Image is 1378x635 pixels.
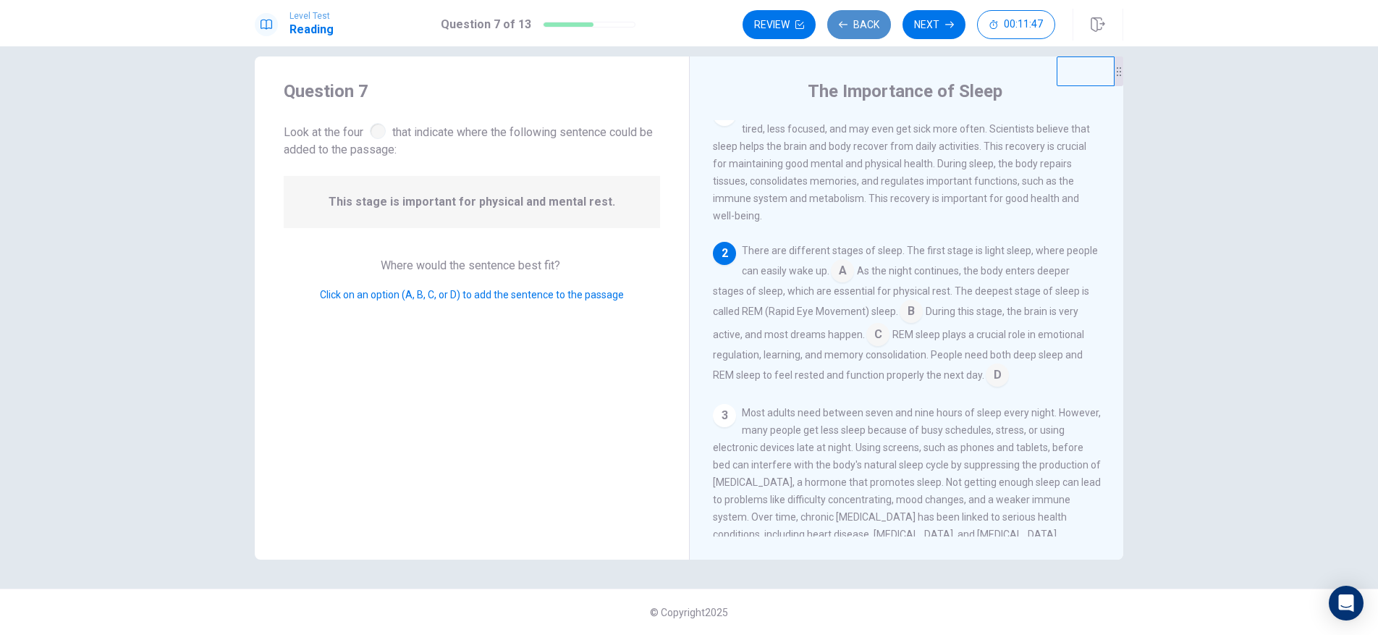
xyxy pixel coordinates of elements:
h1: Question 7 of 13 [441,16,531,33]
span: Sleep is an essential part of human health. Without enough sleep, people feel tired, less focused... [713,106,1093,222]
h1: Reading [289,21,334,38]
button: 00:11:47 [977,10,1055,39]
div: Open Intercom Messenger [1329,586,1364,621]
span: As the night continues, the body enters deeper stages of sleep, which are essential for physical ... [713,265,1089,317]
span: Click on an option (A, B, C, or D) to add the sentence to the passage [320,289,624,300]
span: Where would the sentence best fit? [381,258,563,272]
span: There are different stages of sleep. The first stage is light sleep, where people can easily wake... [742,245,1098,277]
span: A [831,259,854,282]
span: © Copyright 2025 [650,607,728,618]
span: C [866,323,889,346]
span: B [900,300,923,323]
span: Most adults need between seven and nine hours of sleep every night. However, many people get less... [713,407,1101,540]
span: 00:11:47 [1004,19,1043,30]
span: Look at the four that indicate where the following sentence could be added to the passage: [284,120,660,159]
span: This stage is important for physical and mental rest. [329,193,615,211]
span: REM sleep plays a crucial role in emotional regulation, learning, and memory consolidation. Peopl... [713,329,1084,381]
div: 3 [713,404,736,427]
div: 2 [713,242,736,265]
span: Level Test [289,11,334,21]
button: Next [903,10,965,39]
h4: Question 7 [284,80,660,103]
button: Back [827,10,891,39]
h4: The Importance of Sleep [808,80,1002,103]
span: D [986,363,1009,387]
button: Review [743,10,816,39]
